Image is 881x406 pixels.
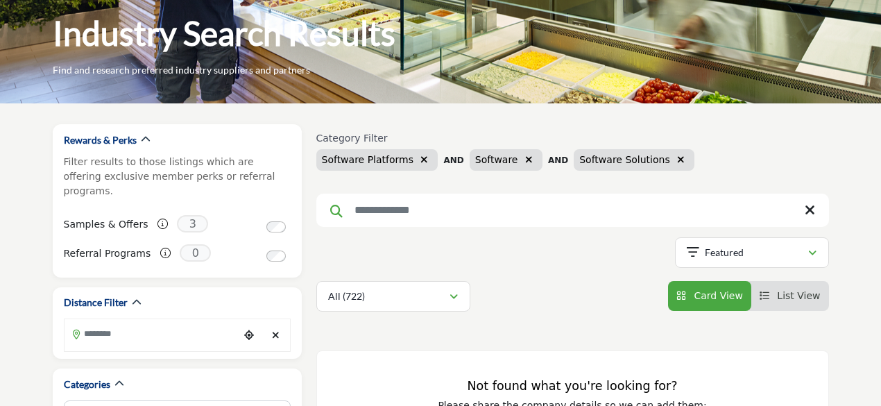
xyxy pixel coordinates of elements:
span: Software [475,154,518,165]
h6: Category Filter [316,133,695,144]
li: Card View [668,281,751,311]
h3: Not found what you're looking for? [345,379,801,394]
div: Choose your current location [239,321,259,350]
span: Software Platforms [322,154,414,165]
span: Software Solutions [579,154,670,165]
a: View List [760,290,821,301]
h1: Industry Search Results [53,12,395,55]
span: List View [777,290,820,301]
span: Card View [694,290,742,301]
label: Samples & Offers [64,212,148,237]
div: Clear search location [266,321,286,350]
input: Search Keyword [316,194,829,227]
p: Filter results to those listings which are offering exclusive member perks or referral programs. [64,155,291,198]
b: AND [443,155,463,165]
label: Referral Programs [64,242,151,266]
input: Switch to Samples & Offers [266,221,286,232]
input: Switch to Referral Programs [266,251,286,262]
button: All (722) [316,281,470,312]
span: 0 [180,244,211,262]
p: Featured [705,246,744,260]
a: View Card [676,290,743,301]
span: 3 [177,215,208,232]
p: All (722) [328,289,365,303]
h2: Distance Filter [64,296,128,310]
input: Search Location [65,321,239,348]
p: Find and research preferred industry suppliers and partners [53,63,310,77]
h2: Categories [64,378,110,391]
h2: Rewards & Perks [64,133,137,147]
li: List View [751,281,829,311]
button: Featured [675,237,829,268]
b: AND [548,155,568,165]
